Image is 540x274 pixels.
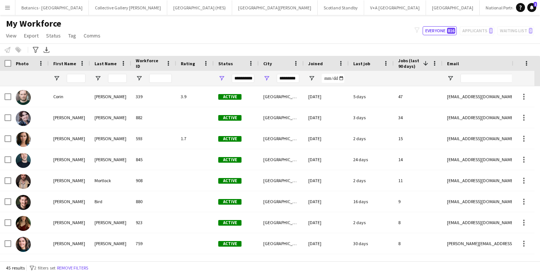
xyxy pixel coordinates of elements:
[136,58,163,69] span: Workforce ID
[218,157,241,163] span: Active
[131,107,176,128] div: 882
[49,107,90,128] div: [PERSON_NAME]
[353,61,370,66] span: Last job
[24,32,39,39] span: Export
[394,212,442,233] div: 8
[349,212,394,233] div: 2 days
[447,28,455,34] span: 816
[218,241,241,247] span: Active
[322,74,344,83] input: Joined Filter Input
[218,94,241,100] span: Active
[218,199,241,205] span: Active
[394,191,442,212] div: 9
[16,195,31,210] img: Gabriel Bird
[90,233,131,254] div: [PERSON_NAME]
[232,0,318,15] button: [GEOGRAPHIC_DATA][PERSON_NAME]
[304,128,349,149] div: [DATE]
[16,153,31,168] img: Ronan Doyle
[259,170,304,191] div: [GEOGRAPHIC_DATA]
[394,86,442,107] div: 47
[263,61,272,66] span: City
[84,32,100,39] span: Comms
[534,2,537,7] span: 1
[176,86,214,107] div: 3.9
[304,170,349,191] div: [DATE]
[527,3,536,12] a: 1
[49,128,90,149] div: [PERSON_NAME]
[53,75,60,82] button: Open Filter Menu
[81,31,103,40] a: Comms
[149,74,172,83] input: Workforce ID Filter Input
[94,61,117,66] span: Last Name
[218,75,225,82] button: Open Filter Menu
[349,128,394,149] div: 2 days
[16,174,31,189] img: Cooper Mortlock
[447,75,454,82] button: Open Filter Menu
[304,191,349,212] div: [DATE]
[90,107,131,128] div: [PERSON_NAME]
[318,0,364,15] button: Scotland Standby
[426,0,480,15] button: [GEOGRAPHIC_DATA]
[94,75,101,82] button: Open Filter Menu
[181,61,195,66] span: Rating
[131,128,176,149] div: 593
[6,18,61,29] span: My Workforce
[108,74,127,83] input: Last Name Filter Input
[259,191,304,212] div: [GEOGRAPHIC_DATA]
[49,212,90,233] div: [PERSON_NAME]
[131,233,176,254] div: 759
[16,111,31,126] img: Jenna Donoghue
[394,128,442,149] div: 15
[3,31,19,40] a: View
[131,86,176,107] div: 339
[6,32,16,39] span: View
[90,170,131,191] div: Mortlock
[398,58,420,69] span: Jobs (last 90 days)
[31,45,40,54] app-action-btn: Advanced filters
[49,233,90,254] div: [PERSON_NAME]
[49,170,90,191] div: [PERSON_NAME]
[136,75,142,82] button: Open Filter Menu
[394,107,442,128] div: 34
[263,75,270,82] button: Open Filter Menu
[131,191,176,212] div: 880
[277,74,299,83] input: City Filter Input
[67,74,85,83] input: First Name Filter Input
[90,212,131,233] div: [PERSON_NAME]
[218,61,233,66] span: Status
[394,233,442,254] div: 8
[68,32,76,39] span: Tag
[447,61,459,66] span: Email
[259,107,304,128] div: [GEOGRAPHIC_DATA]
[16,216,31,231] img: Arianna-Marie McCulloch
[259,149,304,170] div: [GEOGRAPHIC_DATA]
[42,45,51,54] app-action-btn: Export XLSX
[259,212,304,233] div: [GEOGRAPHIC_DATA]
[304,86,349,107] div: [DATE]
[16,237,31,252] img: Ashlyn Bourelle
[15,0,89,15] button: Botanics - [GEOGRAPHIC_DATA]
[176,128,214,149] div: 1.7
[43,31,64,40] a: Status
[349,149,394,170] div: 24 days
[394,149,442,170] div: 14
[53,61,76,66] span: First Name
[16,61,28,66] span: Photo
[131,170,176,191] div: 908
[90,86,131,107] div: [PERSON_NAME]
[218,115,241,121] span: Active
[364,0,426,15] button: V+A [GEOGRAPHIC_DATA]
[304,149,349,170] div: [DATE]
[259,86,304,107] div: [GEOGRAPHIC_DATA]
[349,170,394,191] div: 2 days
[90,128,131,149] div: [PERSON_NAME]
[131,149,176,170] div: 845
[394,170,442,191] div: 11
[49,86,90,107] div: Corin
[308,61,323,66] span: Joined
[46,32,61,39] span: Status
[90,191,131,212] div: Bird
[259,233,304,254] div: [GEOGRAPHIC_DATA]
[308,75,315,82] button: Open Filter Menu
[304,212,349,233] div: [DATE]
